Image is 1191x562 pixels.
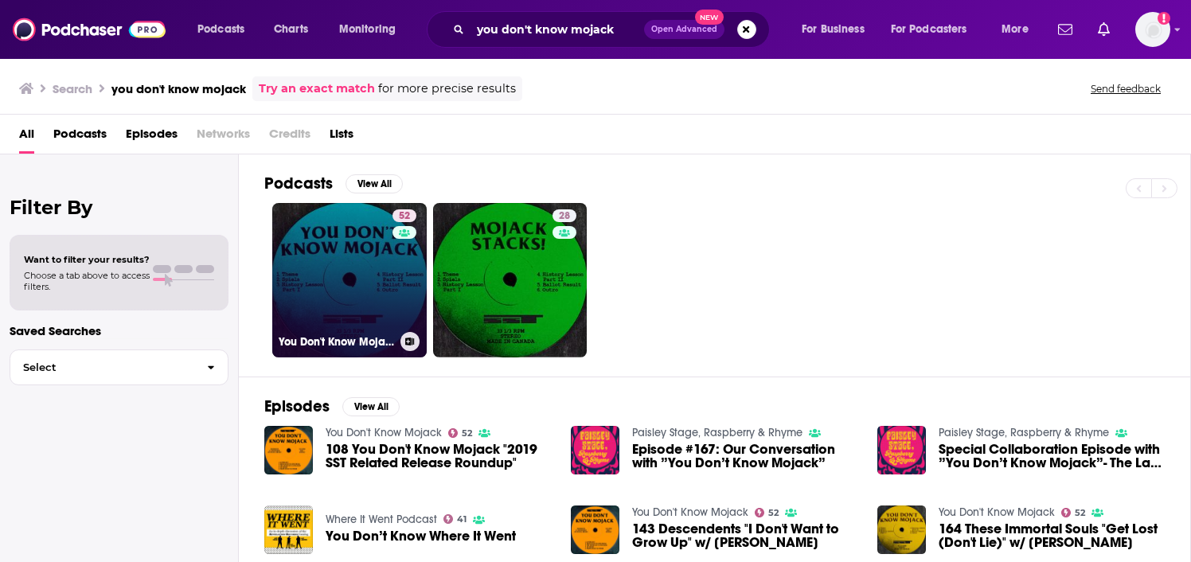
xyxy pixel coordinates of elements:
a: Show notifications dropdown [1091,16,1116,43]
a: 28 [433,203,588,357]
img: 143 Descendents "I Don't Want to Grow Up" w/ Bill Stevenson [571,505,619,554]
a: Show notifications dropdown [1052,16,1079,43]
a: Episode #167: Our Conversation with ”You Don’t Know Mojack” [632,443,858,470]
button: Open AdvancedNew [644,20,724,39]
a: 52 [392,209,416,222]
h3: You Don't Know Mojack [279,335,394,349]
a: You Don't Know Mojack [939,505,1055,519]
span: Choose a tab above to access filters. [24,270,150,292]
button: open menu [328,17,416,42]
a: You Don’t Know Where It Went [326,529,516,543]
a: Special Collaboration Episode with ”You Don’t Know Mojack”- The Last, ”Awakening” [939,443,1165,470]
span: Open Advanced [651,25,717,33]
span: 52 [462,430,472,437]
button: Show profile menu [1135,12,1170,47]
h3: Search [53,81,92,96]
a: 41 [443,514,467,524]
span: New [695,10,724,25]
a: PodcastsView All [264,174,403,193]
span: 52 [1075,509,1085,517]
a: Where It Went Podcast [326,513,437,526]
a: All [19,121,34,154]
span: Monitoring [339,18,396,41]
button: View All [342,397,400,416]
span: 28 [559,209,570,224]
a: 143 Descendents "I Don't Want to Grow Up" w/ Bill Stevenson [632,522,858,549]
svg: Add a profile image [1158,12,1170,25]
a: Episodes [126,121,178,154]
span: For Podcasters [891,18,967,41]
a: Charts [264,17,318,42]
a: You Don't Know Mojack [632,505,748,519]
p: Saved Searches [10,323,228,338]
img: 164 These Immortal Souls "Get Lost (Don't Lie)" w/ Harry Howard [877,505,926,554]
img: You Don’t Know Where It Went [264,505,313,554]
a: 52 [755,508,779,517]
span: Want to filter your results? [24,254,150,265]
img: Podchaser - Follow, Share and Rate Podcasts [13,14,166,45]
a: Podcasts [53,121,107,154]
a: Paisley Stage, Raspberry & Rhyme [632,426,802,439]
span: 52 [768,509,779,517]
img: User Profile [1135,12,1170,47]
span: 52 [399,209,410,224]
h2: Podcasts [264,174,333,193]
span: Podcasts [197,18,244,41]
h2: Filter By [10,196,228,219]
button: View All [346,174,403,193]
span: For Business [802,18,865,41]
span: for more precise results [378,80,516,98]
span: Logged in as TaraKennedy [1135,12,1170,47]
button: open menu [881,17,990,42]
span: 41 [457,516,467,523]
span: 143 Descendents "I Don't Want to Grow Up" w/ [PERSON_NAME] [632,522,858,549]
input: Search podcasts, credits, & more... [471,17,644,42]
div: Search podcasts, credits, & more... [442,11,785,48]
a: Lists [330,121,353,154]
a: You Don't Know Mojack [326,426,442,439]
button: Select [10,349,228,385]
a: EpisodesView All [264,396,400,416]
img: 108 You Don't Know Mojack "2019 SST Related Release Roundup" [264,426,313,474]
a: 52You Don't Know Mojack [272,203,427,357]
span: Networks [197,121,250,154]
a: 28 [553,209,576,222]
a: Try an exact match [259,80,375,98]
span: Credits [269,121,310,154]
button: open menu [791,17,884,42]
button: open menu [186,17,265,42]
h2: Episodes [264,396,330,416]
button: open menu [990,17,1048,42]
a: Paisley Stage, Raspberry & Rhyme [939,426,1109,439]
a: 52 [1061,508,1086,517]
a: 164 These Immortal Souls "Get Lost (Don't Lie)" w/ Harry Howard [939,522,1165,549]
img: Episode #167: Our Conversation with ”You Don’t Know Mojack” [571,426,619,474]
span: More [1002,18,1029,41]
span: Select [10,362,194,373]
a: 52 [448,428,473,438]
button: Send feedback [1086,82,1166,96]
span: Charts [274,18,308,41]
a: 108 You Don't Know Mojack "2019 SST Related Release Roundup" [326,443,552,470]
span: 164 These Immortal Souls "Get Lost (Don't Lie)" w/ [PERSON_NAME] [939,522,1165,549]
h3: you don't know mojack [111,81,246,96]
img: Special Collaboration Episode with ”You Don’t Know Mojack”- The Last, ”Awakening” [877,426,926,474]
